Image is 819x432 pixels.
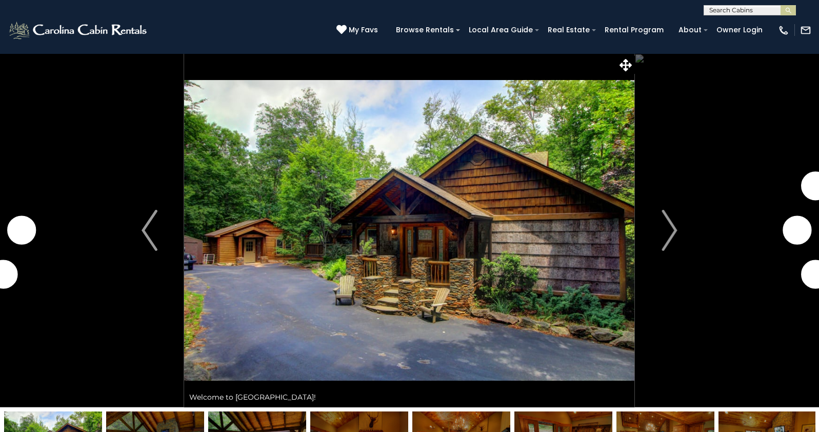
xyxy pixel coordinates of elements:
[800,25,811,36] img: mail-regular-white.png
[391,22,459,38] a: Browse Rentals
[142,210,157,251] img: arrow
[711,22,768,38] a: Owner Login
[673,22,707,38] a: About
[543,22,595,38] a: Real Estate
[662,210,677,251] img: arrow
[184,387,634,407] div: Welcome to [GEOGRAPHIC_DATA]!
[349,25,378,35] span: My Favs
[8,20,150,41] img: White-1-2.png
[778,25,789,36] img: phone-regular-white.png
[336,25,381,36] a: My Favs
[635,53,705,407] button: Next
[115,53,185,407] button: Previous
[600,22,669,38] a: Rental Program
[464,22,538,38] a: Local Area Guide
